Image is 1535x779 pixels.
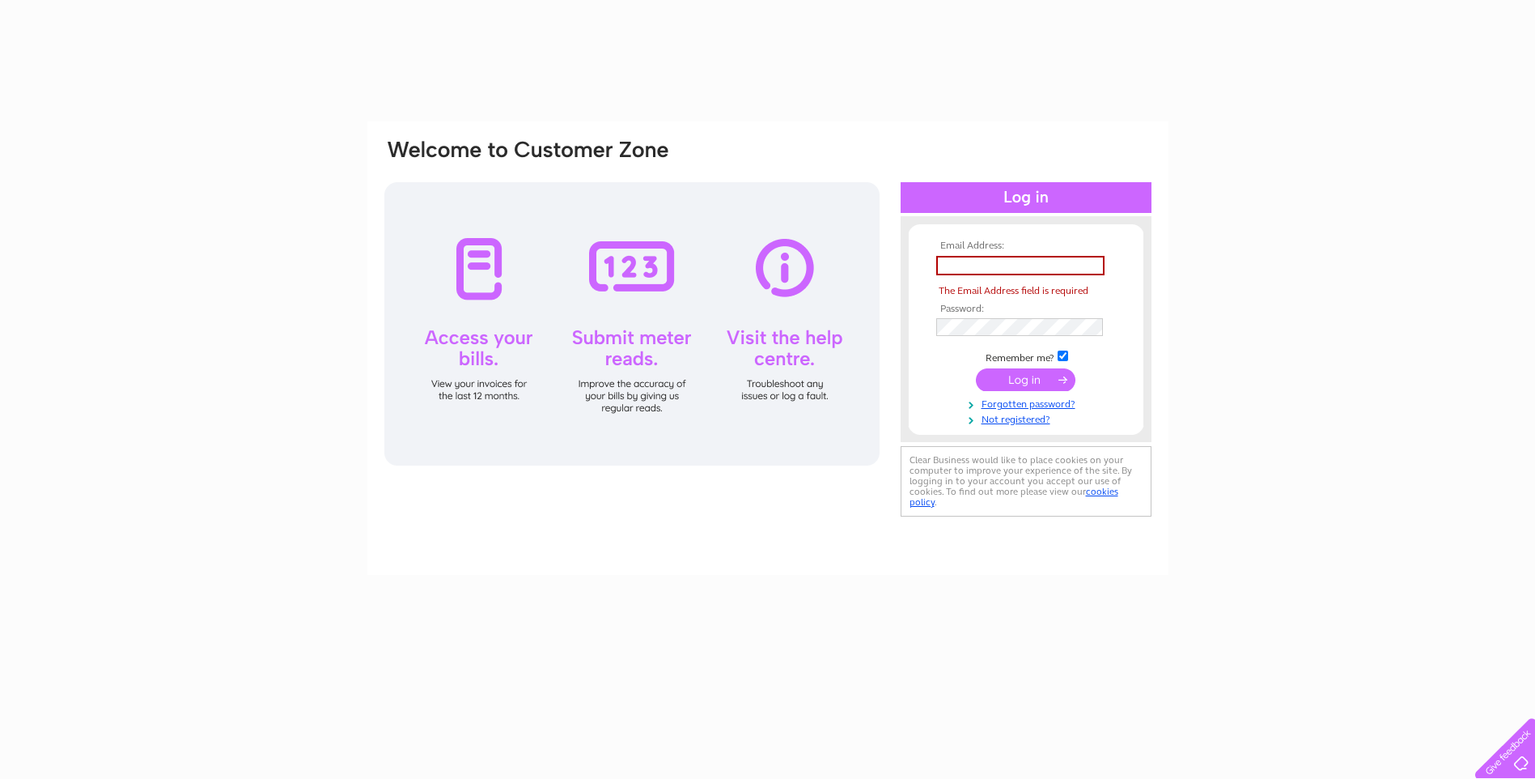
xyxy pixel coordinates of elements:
td: Remember me? [932,348,1120,364]
a: Forgotten password? [936,395,1120,411]
th: Password: [932,304,1120,315]
a: Not registered? [936,411,1120,426]
span: The Email Address field is required [939,285,1088,296]
div: Clear Business would like to place cookies on your computer to improve your experience of the sit... [901,446,1151,517]
a: cookies policy [910,486,1118,508]
input: Submit [976,368,1075,391]
th: Email Address: [932,241,1120,252]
